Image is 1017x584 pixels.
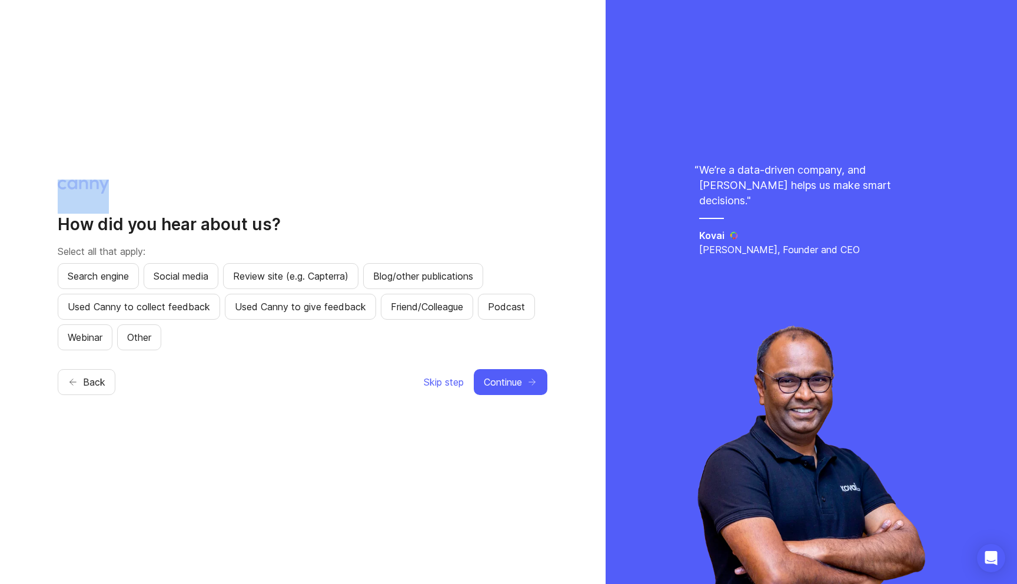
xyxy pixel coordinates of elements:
button: Used Canny to collect feedback [58,294,220,320]
h5: Kovai [699,228,724,243]
span: Other [127,330,151,344]
img: Canny logo [58,180,109,194]
span: Used Canny to collect feedback [68,300,210,314]
span: Review site (e.g. Capterra) [233,269,348,283]
button: Other [117,324,161,350]
button: Continue [474,369,547,395]
div: Open Intercom Messenger [977,544,1005,572]
span: Webinar [68,330,102,344]
img: saravana-fdffc8c2a6fa09d1791ca03b1e989ae1.webp [697,325,925,584]
button: Social media [144,263,218,289]
span: Continue [484,375,522,389]
button: Review site (e.g. Capterra) [223,263,358,289]
span: Search engine [68,269,129,283]
span: Podcast [488,300,525,314]
button: Webinar [58,324,112,350]
img: Kovai logo [729,231,739,240]
span: Used Canny to give feedback [235,300,366,314]
span: Friend/Colleague [391,300,463,314]
button: Friend/Colleague [381,294,473,320]
p: [PERSON_NAME], Founder and CEO [699,243,923,257]
button: Podcast [478,294,535,320]
button: Back [58,369,115,395]
span: Back [83,375,105,389]
h2: How did you hear about us? [58,214,547,235]
p: Select all that apply: [58,244,547,258]
p: We’re a data-driven company, and [PERSON_NAME] helps us make smart decisions. " [699,162,923,208]
span: Skip step [424,375,464,389]
button: Search engine [58,263,139,289]
button: Blog/other publications [363,263,483,289]
button: Skip step [423,369,464,395]
span: Social media [154,269,208,283]
button: Used Canny to give feedback [225,294,376,320]
span: Blog/other publications [373,269,473,283]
